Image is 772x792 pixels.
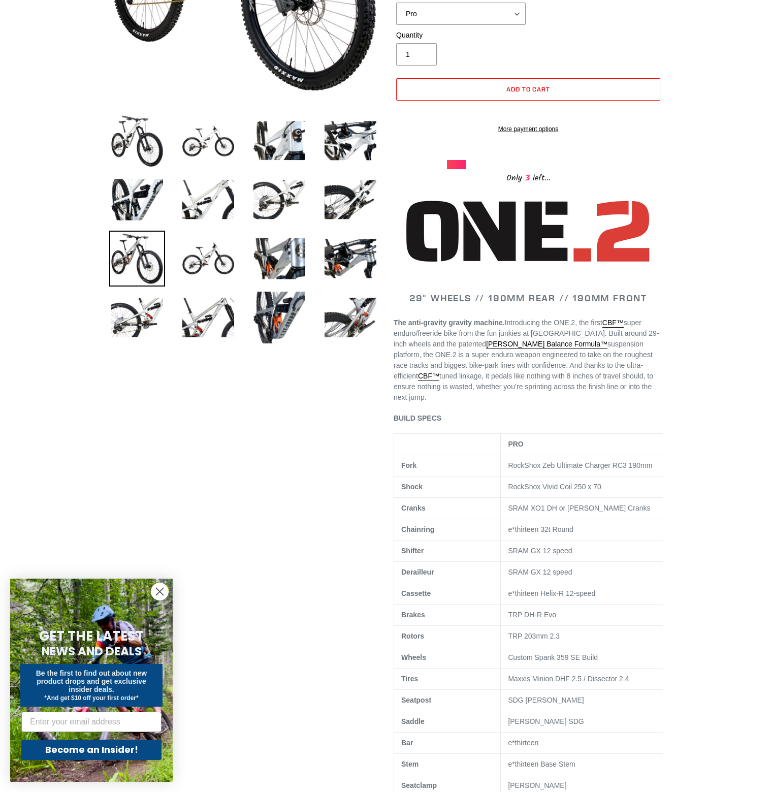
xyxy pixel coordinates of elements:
img: Load image into Gallery viewer, ONE.2 Super Enduro - Complete Bike [251,172,307,228]
td: Custom Spank 359 SE Build [501,647,673,669]
span: SDG [PERSON_NAME] [508,696,584,704]
span: TRP 203mm 2.3 [508,632,560,640]
button: Become an Insider! [21,740,162,760]
div: Only left... [447,169,609,185]
b: Fork [401,461,416,469]
span: Be the first to find out about new product drops and get exclusive insider deals. [36,669,147,693]
img: Load image into Gallery viewer, ONE.2 Super Enduro - Complete Bike [109,231,165,287]
img: Load image into Gallery viewer, ONE.2 Super Enduro - Complete Bike [251,290,307,345]
span: e*thirteen [508,739,538,747]
span: SRAM GX 12 speed [508,568,572,576]
span: 3 [522,172,533,184]
a: CBF™ [418,372,439,381]
button: Add to cart [396,78,660,101]
span: *And get $10 off your first order* [44,694,138,702]
span: BUILD SPECS [394,414,441,422]
input: Enter your email address [21,712,162,732]
b: Bar [401,739,413,747]
b: Derailleur [401,568,434,576]
span: e*thirteen Base Stem [508,760,575,768]
span: Introducing the ONE.2, the first [505,319,602,327]
b: Shock [401,483,423,491]
img: Load image into Gallery viewer, ONE.2 Super Enduro - Complete Bike [323,172,378,228]
strong: The anti-gravity gravity machine. [394,319,505,327]
b: Stem [401,760,419,768]
b: Seatpost [401,696,431,704]
span: 29" WHEELS // 190MM REAR // 190MM FRONT [409,292,647,304]
span: Add to cart [506,85,551,93]
button: Close dialog [151,583,169,600]
span: NEWS AND DEALS [42,643,142,659]
span: GET THE LATEST [39,627,144,645]
a: CBF™ [602,319,624,328]
span: [PERSON_NAME] SDG [508,717,584,725]
img: Load image into Gallery viewer, ONE.2 Super Enduro - Complete Bike [109,113,165,169]
img: Load image into Gallery viewer, ONE.2 Super Enduro - Complete Bike [180,113,236,169]
b: Cassette [401,589,431,597]
strong: PRO [508,440,523,448]
span: [PERSON_NAME] [508,781,566,789]
img: Load image into Gallery viewer, ONE.2 Super Enduro - Complete Bike [251,231,307,287]
img: Load image into Gallery viewer, ONE.2 Super Enduro - Complete Bike [323,231,378,287]
b: Brakes [401,611,425,619]
img: Load image into Gallery viewer, ONE.2 Super Enduro - Complete Bike [323,290,378,345]
img: Load image into Gallery viewer, ONE.2 Super Enduro - Complete Bike [109,172,165,228]
img: Load image into Gallery viewer, ONE.2 Super Enduro - Complete Bike [251,113,307,169]
b: Shifter [401,547,424,555]
b: Cranks [401,504,425,512]
span: suspension platform, the ONE.2 is a super enduro weapon engineered to take on the roughest race t... [394,340,653,380]
td: RockShox Zeb Ultimate Charger RC3 190mm [501,455,673,477]
a: [PERSON_NAME] Balance Formula™ [486,340,607,349]
b: Seatclamp [401,781,437,789]
b: Saddle [401,717,425,725]
td: SRAM GX 12 speed [501,541,673,562]
b: Rotors [401,632,424,640]
b: Tires [401,675,418,683]
span: super enduro/freeride bike from the fun junkies at [GEOGRAPHIC_DATA]. Built around 29-inch wheels... [394,319,659,348]
img: Load image into Gallery viewer, ONE.2 Super Enduro - Complete Bike [323,113,378,169]
a: More payment options [396,124,660,134]
span: tuned linkage, it pedals like nothing with 8 inches of travel should, to ensure nothing is wasted... [394,372,653,401]
span: SRAM XO1 DH or [PERSON_NAME] Cranks [508,504,650,512]
td: TRP DH-R Evo [501,605,673,626]
span: e*thirteen Helix-R 12-speed [508,589,595,597]
label: Quantity [396,30,526,41]
span: e*thirteen 32t Round [508,525,573,533]
b: Wheels [401,653,426,661]
img: Load image into Gallery viewer, ONE.2 Super Enduro - Complete Bike [180,231,236,287]
img: Load image into Gallery viewer, ONE.2 Super Enduro - Complete Bike [109,290,165,345]
span: Maxxis Minion DHF 2.5 / Dissector 2.4 [508,675,629,683]
img: Load image into Gallery viewer, ONE.2 Super Enduro - Complete Bike [180,172,236,228]
p: RockShox Vivid Coil 250 x 70 [508,482,665,492]
b: Chainring [401,525,434,533]
img: Load image into Gallery viewer, ONE.2 Super Enduro - Complete Bike [180,290,236,345]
